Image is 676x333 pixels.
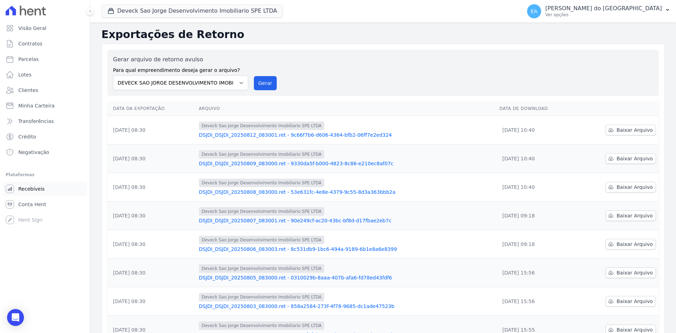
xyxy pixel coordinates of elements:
td: [DATE] 09:18 [497,230,576,259]
td: [DATE] 08:30 [107,202,196,230]
a: Minha Carteira [3,99,87,113]
a: Baixar Arquivo [606,125,656,135]
div: Plataformas [6,171,84,179]
span: Deveck Sao Jorge Desenvolvimento Imobiliario SPE LTDA [199,207,324,216]
a: Negativação [3,145,87,159]
td: [DATE] 08:30 [107,144,196,173]
span: Lotes [18,71,32,78]
span: Clientes [18,87,38,94]
p: [PERSON_NAME] do [GEOGRAPHIC_DATA] [545,5,662,12]
td: [DATE] 08:30 [107,230,196,259]
a: Baixar Arquivo [606,153,656,164]
label: Para qual empreendimento deseja gerar o arquivo? [113,64,248,74]
p: Ver opções [545,12,662,18]
div: Open Intercom Messenger [7,309,24,326]
td: [DATE] 08:30 [107,259,196,287]
span: Baixar Arquivo [616,298,653,305]
span: Deveck Sao Jorge Desenvolvimento Imobiliario SPE LTDA [199,321,324,330]
h2: Exportações de Retorno [101,28,665,41]
span: Deveck Sao Jorge Desenvolvimento Imobiliario SPE LTDA [199,293,324,301]
td: [DATE] 15:56 [497,259,576,287]
a: DSJDI_DSJDI_20250805_083000.ret - 0310029b-8aaa-407b-afa6-fd78ed43fdf6 [199,274,494,281]
a: DSJDI_DSJDI_20250812_083001.ret - 9c66f7b6-d606-4364-bfb2-06ff7e2ed324 [199,131,494,138]
td: [DATE] 10:40 [497,116,576,144]
span: Transferências [18,118,54,125]
span: Baixar Arquivo [616,212,653,219]
td: [DATE] 08:30 [107,287,196,316]
span: Visão Geral [18,25,46,32]
a: DSJDI_DSJDI_20250803_083000.ret - 858a2584-273f-4f78-9685-dc1ade47523b [199,303,494,310]
span: Deveck Sao Jorge Desenvolvimento Imobiliario SPE LTDA [199,122,324,130]
a: Crédito [3,130,87,144]
span: Negativação [18,149,49,156]
a: DSJDI_DSJDI_20250807_083001.ret - 90e249cf-ac20-43bc-bf8d-d17fbae2eb7c [199,217,494,224]
span: Baixar Arquivo [616,127,653,134]
a: DSJDI_DSJDI_20250808_083000.ret - 53e631fc-4e8e-4379-9c55-8d3a363bbb2a [199,189,494,196]
span: Crédito [18,133,36,140]
span: Baixar Arquivo [616,241,653,248]
span: Deveck Sao Jorge Desenvolvimento Imobiliario SPE LTDA [199,264,324,273]
a: Baixar Arquivo [606,296,656,307]
th: Arquivo [196,101,497,116]
a: Conta Hent [3,197,87,211]
a: Clientes [3,83,87,97]
a: DSJDI_DSJDI_20250809_083000.ret - 9330da5f-b000-4823-8c86-e210ec8af07c [199,160,494,167]
a: Recebíveis [3,182,87,196]
td: [DATE] 10:40 [497,144,576,173]
label: Gerar arquivo de retorno avulso [113,55,248,64]
span: Parcelas [18,56,39,63]
a: Baixar Arquivo [606,182,656,192]
span: Baixar Arquivo [616,184,653,191]
td: [DATE] 10:40 [497,173,576,202]
a: Baixar Arquivo [606,210,656,221]
th: Data de Download [497,101,576,116]
a: Transferências [3,114,87,128]
span: Minha Carteira [18,102,55,109]
a: DSJDI_DSJDI_20250806_083003.ret - 8c531db9-1bc6-494a-9189-6b1e8a6e8399 [199,246,494,253]
button: Deveck Sao Jorge Desenvolvimento Imobiliario SPE LTDA [101,4,283,18]
a: Baixar Arquivo [606,267,656,278]
span: Deveck Sao Jorge Desenvolvimento Imobiliario SPE LTDA [199,179,324,187]
span: Baixar Arquivo [616,269,653,276]
span: Deveck Sao Jorge Desenvolvimento Imobiliario SPE LTDA [199,150,324,159]
a: Lotes [3,68,87,82]
td: [DATE] 09:18 [497,202,576,230]
th: Data da Exportação [107,101,196,116]
a: Contratos [3,37,87,51]
a: Parcelas [3,52,87,66]
span: Baixar Arquivo [616,155,653,162]
span: Conta Hent [18,201,46,208]
a: Visão Geral [3,21,87,35]
button: EA [PERSON_NAME] do [GEOGRAPHIC_DATA] Ver opções [521,1,676,21]
span: EA [531,9,537,14]
td: [DATE] 08:30 [107,116,196,144]
a: Baixar Arquivo [606,239,656,249]
td: [DATE] 15:56 [497,287,576,316]
span: Contratos [18,40,42,47]
button: Gerar [254,76,277,90]
span: Recebíveis [18,185,45,192]
span: Deveck Sao Jorge Desenvolvimento Imobiliario SPE LTDA [199,236,324,244]
td: [DATE] 08:30 [107,173,196,202]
